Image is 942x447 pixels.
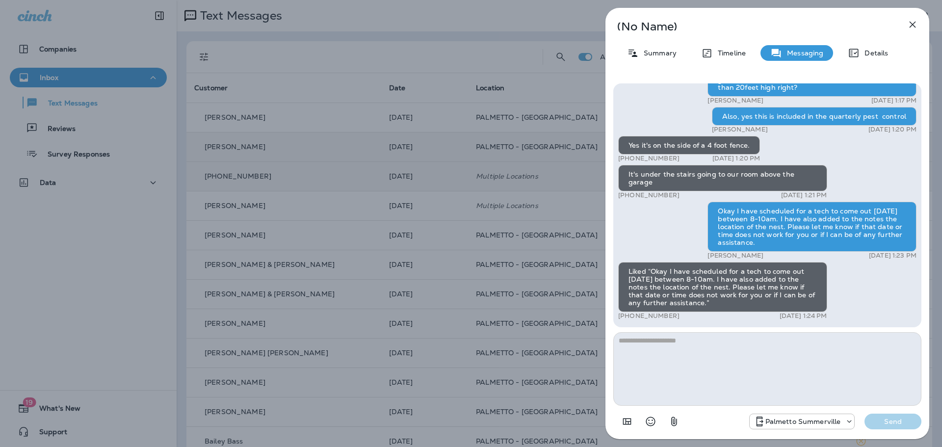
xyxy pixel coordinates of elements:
[871,97,916,105] p: [DATE] 1:17 PM
[750,416,855,427] div: +1 (843) 594-2691
[618,262,827,312] div: Liked “Okay I have scheduled for a tech to come out [DATE] between 8-10am. I have also added to t...
[707,97,763,105] p: [PERSON_NAME]
[617,412,637,431] button: Add in a premade template
[641,412,660,431] button: Select an emoji
[618,191,680,199] p: [PHONE_NUMBER]
[765,418,841,425] p: Palmetto Summerville
[712,155,760,162] p: [DATE] 1:20 PM
[707,202,916,252] div: Okay I have scheduled for a tech to come out [DATE] between 8-10am. I have also added to the note...
[712,126,768,133] p: [PERSON_NAME]
[713,49,746,57] p: Timeline
[712,107,916,126] div: Also, yes this is included in the quarterly pest control
[781,191,827,199] p: [DATE] 1:21 PM
[618,136,760,155] div: Yes it's on the side of a 4 foot fence.
[639,49,677,57] p: Summary
[618,165,827,191] div: It's under the stairs going to our room above the garage
[860,49,888,57] p: Details
[780,312,827,320] p: [DATE] 1:24 PM
[869,252,916,260] p: [DATE] 1:23 PM
[782,49,823,57] p: Messaging
[868,126,916,133] p: [DATE] 1:20 PM
[618,312,680,320] p: [PHONE_NUMBER]
[617,23,885,30] p: (No Name)
[618,155,680,162] p: [PHONE_NUMBER]
[707,252,763,260] p: [PERSON_NAME]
